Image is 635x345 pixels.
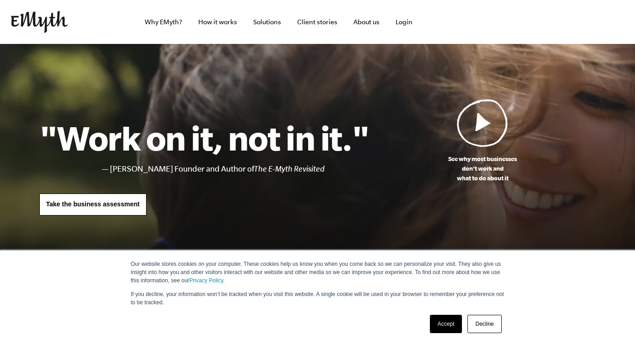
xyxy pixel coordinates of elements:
i: The E-Myth Revisited [254,164,325,173]
a: Take the business assessment [39,194,147,216]
iframe: Embedded CTA [427,12,523,32]
a: Privacy Policy [190,277,223,284]
h1: "Work on it, not in it." [39,118,369,158]
li: [PERSON_NAME] Founder and Author of [110,162,369,176]
p: See why most businesses don't work and what to do about it [369,154,596,183]
a: Decline [467,315,501,333]
span: Take the business assessment [46,200,140,208]
p: Our website stores cookies on your computer. These cookies help us know you when you come back so... [131,260,505,285]
img: EMyth [11,11,68,33]
iframe: Embedded CTA [528,12,624,32]
img: Play Video [457,99,508,147]
p: If you decline, your information won’t be tracked when you visit this website. A single cookie wi... [131,290,505,307]
a: Accept [430,315,462,333]
a: See why most businessesdon't work andwhat to do about it [369,99,596,183]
